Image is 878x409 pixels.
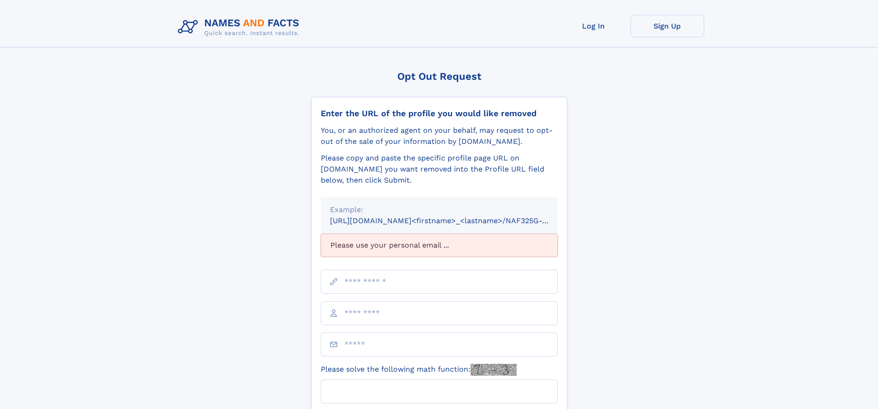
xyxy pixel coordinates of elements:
div: Enter the URL of the profile you would like removed [321,108,558,119]
div: Please copy and paste the specific profile page URL on [DOMAIN_NAME] you want removed into the Pr... [321,153,558,186]
label: Please solve the following math function: [321,364,517,376]
small: [URL][DOMAIN_NAME]<firstname>_<lastname>/NAF325G-xxxxxxxx [330,216,575,225]
div: You, or an authorized agent on your behalf, may request to opt-out of the sale of your informatio... [321,125,558,147]
a: Sign Up [631,15,704,37]
div: Opt Out Request [311,71,567,82]
a: Log In [557,15,631,37]
div: Example: [330,204,548,215]
div: Please use your personal email ... [321,234,558,257]
img: Logo Names and Facts [174,15,307,40]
